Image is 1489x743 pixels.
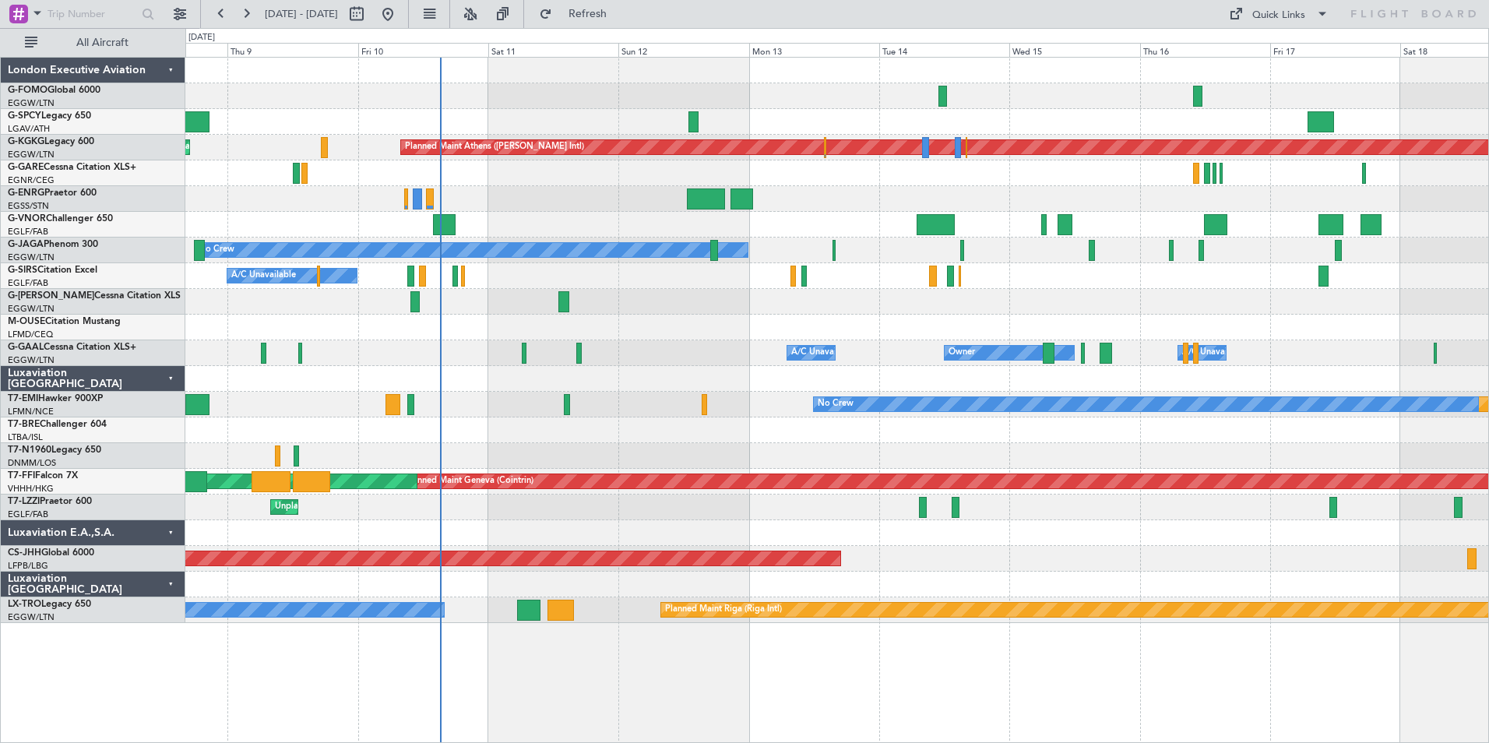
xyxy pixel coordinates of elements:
[8,600,41,609] span: LX-TRO
[8,214,113,224] a: G-VNORChallenger 650
[8,394,103,403] a: T7-EMIHawker 900XP
[618,43,748,57] div: Sun 12
[8,200,49,212] a: EGSS/STN
[48,2,137,26] input: Trip Number
[791,341,856,364] div: A/C Unavailable
[949,341,975,364] div: Owner
[358,43,488,57] div: Fri 10
[8,188,97,198] a: G-ENRGPraetor 600
[8,174,55,186] a: EGNR/CEG
[8,226,48,238] a: EGLF/FAB
[8,509,48,520] a: EGLF/FAB
[8,329,53,340] a: LFMD/CEQ
[8,611,55,623] a: EGGW/LTN
[8,188,44,198] span: G-ENRG
[8,457,56,469] a: DNMM/LOS
[8,445,51,455] span: T7-N1960
[8,97,55,109] a: EGGW/LTN
[8,303,55,315] a: EGGW/LTN
[8,317,45,326] span: M-OUSE
[8,560,48,572] a: LFPB/LBG
[8,317,121,326] a: M-OUSECitation Mustang
[227,43,357,57] div: Thu 9
[8,420,107,429] a: T7-BREChallenger 604
[8,277,48,289] a: EGLF/FAB
[17,30,169,55] button: All Aircraft
[8,483,54,495] a: VHHH/HKG
[1270,43,1400,57] div: Fri 17
[665,598,782,622] div: Planned Maint Riga (Riga Intl)
[275,495,531,519] div: Unplanned Maint [GEOGRAPHIC_DATA] ([GEOGRAPHIC_DATA])
[1221,2,1336,26] button: Quick Links
[8,548,94,558] a: CS-JHHGlobal 6000
[405,470,533,493] div: Planned Maint Geneva (Cointrin)
[8,123,50,135] a: LGAV/ATH
[1182,341,1247,364] div: A/C Unavailable
[8,240,44,249] span: G-JAGA
[8,343,44,352] span: G-GAAL
[8,111,41,121] span: G-SPCY
[8,497,40,506] span: T7-LZZI
[8,86,48,95] span: G-FOMO
[8,214,46,224] span: G-VNOR
[8,471,35,481] span: T7-FFI
[8,600,91,609] a: LX-TROLegacy 650
[265,7,338,21] span: [DATE] - [DATE]
[8,548,41,558] span: CS-JHH
[488,43,618,57] div: Sat 11
[8,86,100,95] a: G-FOMOGlobal 6000
[8,266,37,275] span: G-SIRS
[532,2,625,26] button: Refresh
[8,291,94,301] span: G-[PERSON_NAME]
[8,137,94,146] a: G-KGKGLegacy 600
[199,238,234,262] div: No Crew
[8,420,40,429] span: T7-BRE
[1140,43,1270,57] div: Thu 16
[231,264,296,287] div: A/C Unavailable
[555,9,621,19] span: Refresh
[8,163,44,172] span: G-GARE
[8,252,55,263] a: EGGW/LTN
[8,163,136,172] a: G-GARECessna Citation XLS+
[8,149,55,160] a: EGGW/LTN
[8,431,43,443] a: LTBA/ISL
[40,37,164,48] span: All Aircraft
[8,266,97,275] a: G-SIRSCitation Excel
[8,240,98,249] a: G-JAGAPhenom 300
[188,31,215,44] div: [DATE]
[8,406,54,417] a: LFMN/NCE
[8,137,44,146] span: G-KGKG
[8,497,92,506] a: T7-LZZIPraetor 600
[818,393,854,416] div: No Crew
[8,354,55,366] a: EGGW/LTN
[749,43,879,57] div: Mon 13
[8,445,101,455] a: T7-N1960Legacy 650
[8,471,78,481] a: T7-FFIFalcon 7X
[8,343,136,352] a: G-GAALCessna Citation XLS+
[8,291,181,301] a: G-[PERSON_NAME]Cessna Citation XLS
[8,394,38,403] span: T7-EMI
[405,136,584,159] div: Planned Maint Athens ([PERSON_NAME] Intl)
[1252,8,1305,23] div: Quick Links
[1009,43,1139,57] div: Wed 15
[879,43,1009,57] div: Tue 14
[8,111,91,121] a: G-SPCYLegacy 650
